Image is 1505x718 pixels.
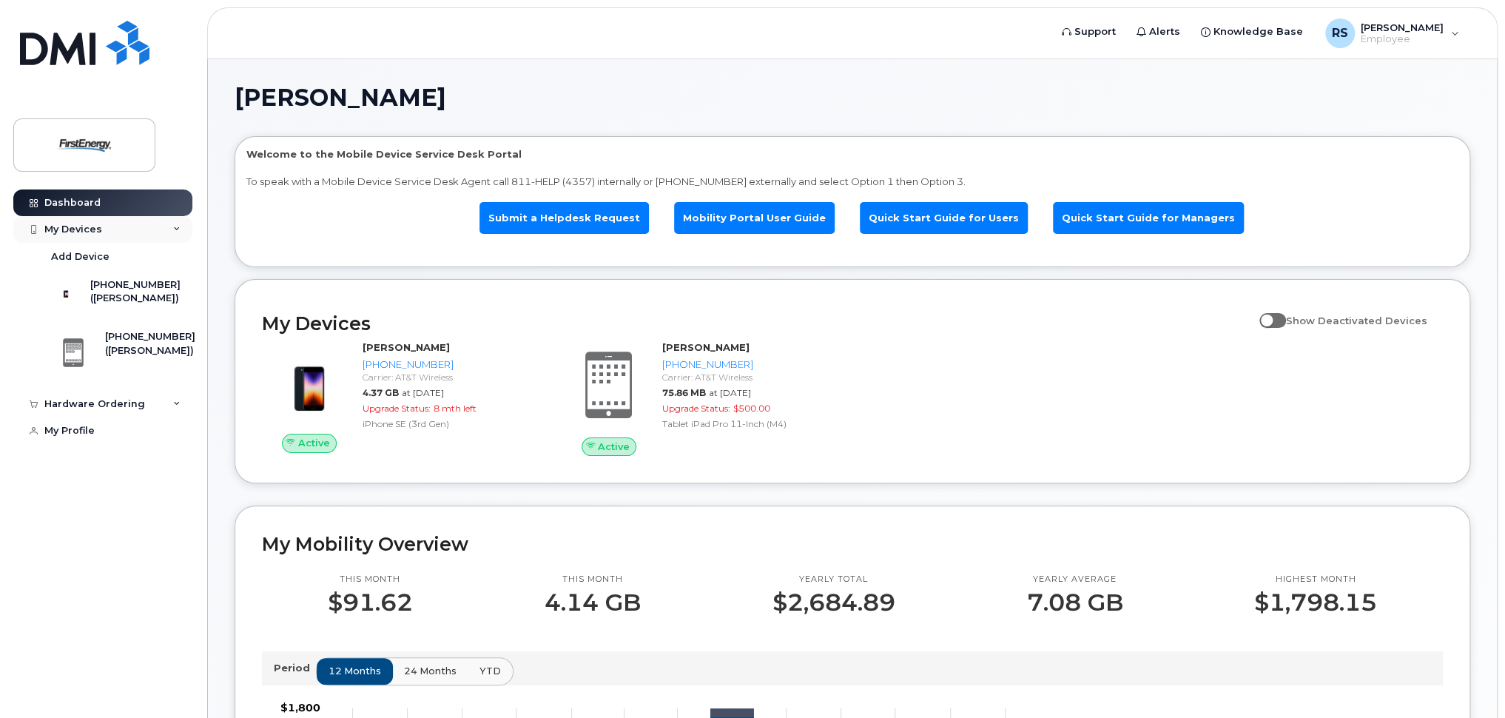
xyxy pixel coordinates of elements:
span: YTD [479,664,501,678]
div: Carrier: AT&T Wireless [363,371,538,383]
span: at [DATE] [709,387,751,398]
h2: My Devices [262,312,1252,335]
span: Active [298,436,330,450]
p: $1,798.15 [1254,589,1377,616]
span: $500.00 [733,403,770,414]
p: 4.14 GB [545,589,641,616]
span: Show Deactivated Devices [1286,315,1427,326]
div: [PHONE_NUMBER] [363,358,538,372]
p: This month [545,574,641,586]
tspan: $1,800 [280,700,320,714]
strong: [PERSON_NAME] [662,341,750,353]
p: This month [328,574,413,586]
span: [PERSON_NAME] [235,87,446,109]
div: Tablet iPad Pro 11-Inch (M4) [662,417,838,430]
a: Quick Start Guide for Managers [1053,202,1244,234]
iframe: Messenger Launcher [1441,654,1494,707]
span: 75.86 MB [662,387,706,398]
a: Submit a Helpdesk Request [479,202,649,234]
span: Upgrade Status: [363,403,431,414]
span: Active [598,440,630,454]
h2: My Mobility Overview [262,533,1443,555]
p: 7.08 GB [1026,589,1122,616]
span: 8 mth left [434,403,477,414]
span: at [DATE] [402,387,444,398]
strong: [PERSON_NAME] [363,341,450,353]
p: Yearly average [1026,574,1122,586]
p: Period [274,661,316,675]
img: image20231002-3703462-1angbar.jpeg [274,348,345,419]
span: 24 months [404,664,457,678]
input: Show Deactivated Devices [1259,306,1271,318]
p: Highest month [1254,574,1377,586]
a: Active[PERSON_NAME][PHONE_NUMBER]Carrier: AT&T Wireless4.37 GBat [DATE]Upgrade Status:8 mth lefti... [262,340,544,453]
div: Carrier: AT&T Wireless [662,371,838,383]
a: Quick Start Guide for Users [860,202,1028,234]
a: Mobility Portal User Guide [674,202,835,234]
p: Welcome to the Mobile Device Service Desk Portal [246,147,1458,161]
p: $2,684.89 [772,589,895,616]
span: Upgrade Status: [662,403,730,414]
div: [PHONE_NUMBER] [662,358,838,372]
div: iPhone SE (3rd Gen) [363,417,538,430]
p: To speak with a Mobile Device Service Desk Agent call 811-HELP (4357) internally or [PHONE_NUMBER... [246,175,1458,189]
a: Active[PERSON_NAME][PHONE_NUMBER]Carrier: AT&T Wireless75.86 MBat [DATE]Upgrade Status:$500.00Tab... [562,340,844,456]
span: 4.37 GB [363,387,399,398]
p: Yearly total [772,574,895,586]
p: $91.62 [328,589,413,616]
